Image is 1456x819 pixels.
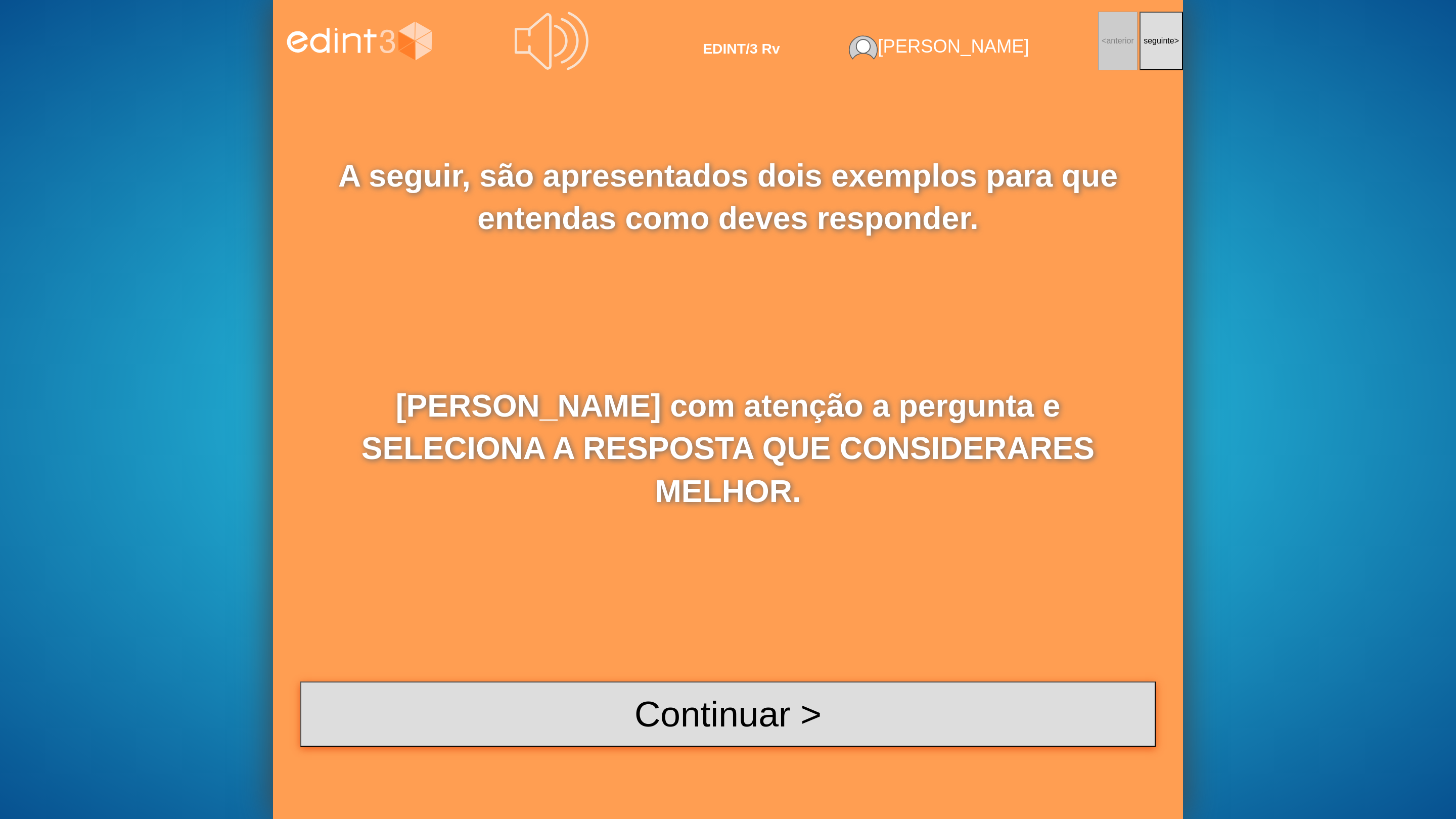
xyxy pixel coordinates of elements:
div: item: 3RvG2 [674,25,780,57]
div: item: 3RvG2 [703,40,780,57]
button: seguinte> [1140,12,1183,71]
span: seguinte [1144,36,1174,45]
img: logo_edint3_num_blanco.svg [281,8,438,74]
img: alumnogenerico.svg [849,35,878,60]
div: Pessoa a quem este Questionário é aplicado [849,35,1029,60]
span: anterior [1106,36,1133,45]
div: esta prova tem áudio. Clique para escutá-lo novamente. [515,4,589,78]
p: A seguir, são apresentados dois exemplos para que entendas como deves responder. [300,154,1156,240]
p: [PERSON_NAME] com atenção a pergunta e SELECIONA A RESPOSTA QUE CONSIDERARES MELHOR. [300,384,1156,513]
button: Continuar > [300,681,1156,747]
button: <anterior [1098,12,1137,71]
